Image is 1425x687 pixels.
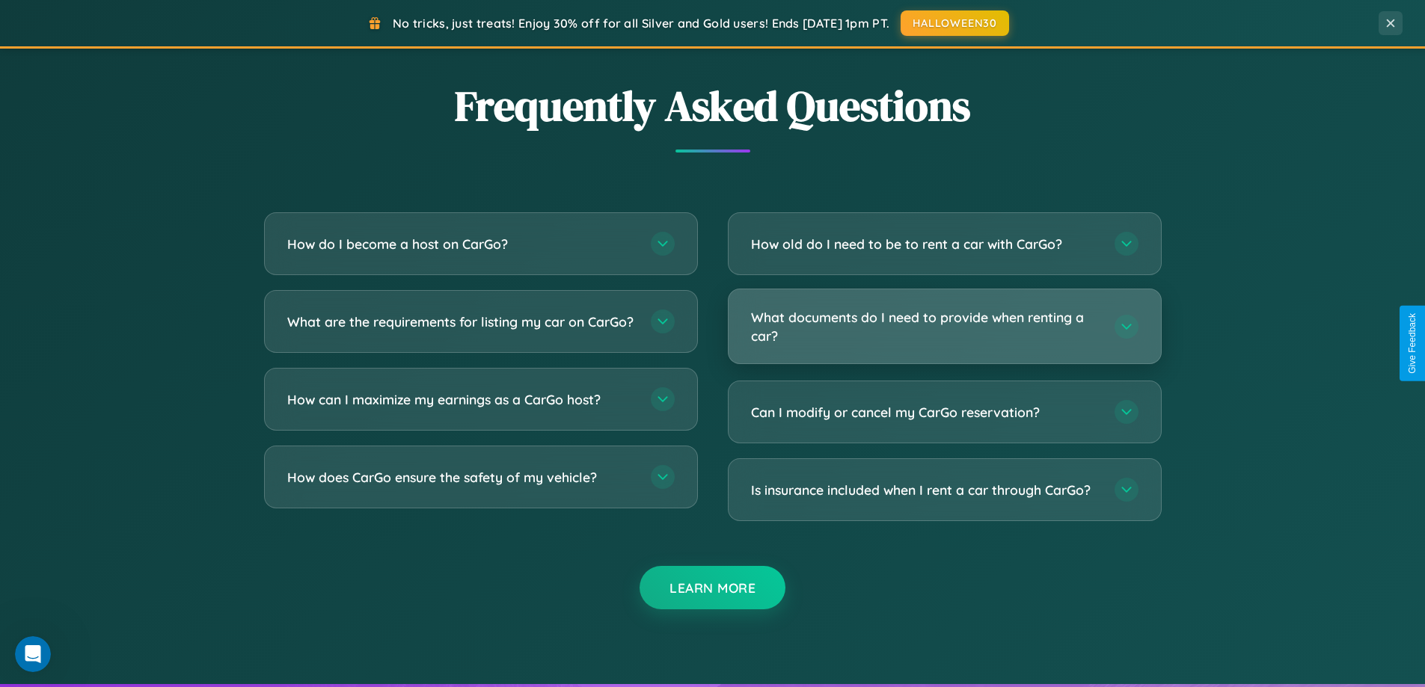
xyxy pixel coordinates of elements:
[393,16,889,31] span: No tricks, just treats! Enjoy 30% off for all Silver and Gold users! Ends [DATE] 1pm PT.
[287,390,636,409] h3: How can I maximize my earnings as a CarGo host?
[640,566,785,609] button: Learn More
[751,403,1100,422] h3: Can I modify or cancel my CarGo reservation?
[751,308,1100,345] h3: What documents do I need to provide when renting a car?
[287,235,636,253] h3: How do I become a host on CarGo?
[751,481,1100,499] h3: Is insurance included when I rent a car through CarGo?
[1407,313,1418,374] div: Give Feedback
[15,636,51,672] iframe: Intercom live chat
[751,235,1100,253] h3: How old do I need to be to rent a car with CarGo?
[264,77,1162,135] h2: Frequently Asked Questions
[901,10,1009,36] button: HALLOWEEN30
[287,312,636,331] h3: What are the requirements for listing my car on CarGo?
[287,468,636,487] h3: How does CarGo ensure the safety of my vehicle?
